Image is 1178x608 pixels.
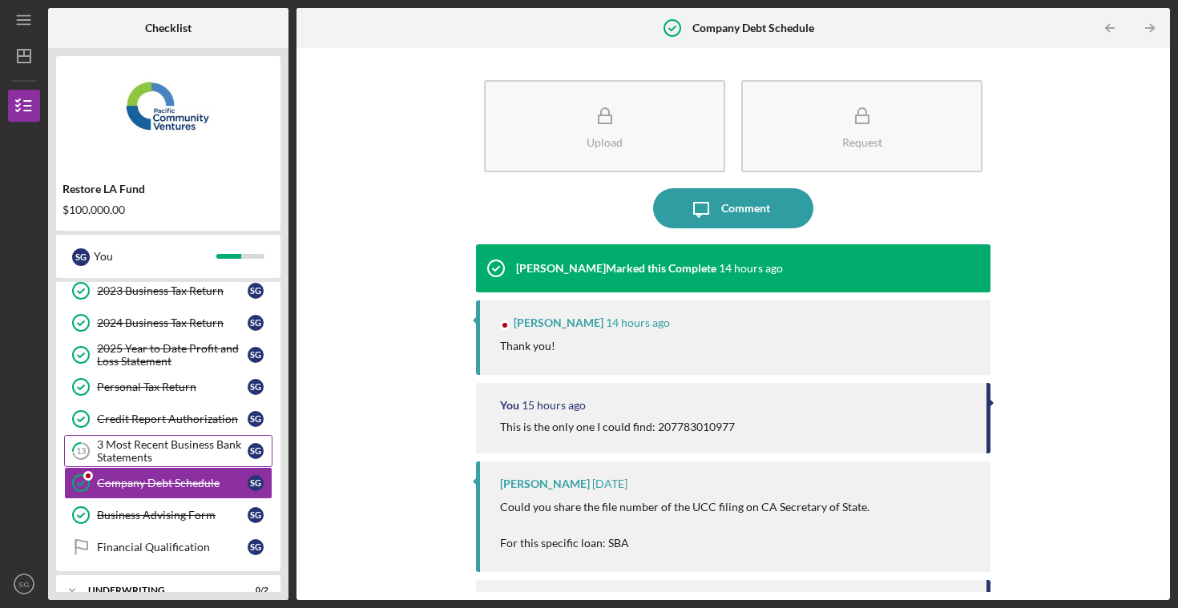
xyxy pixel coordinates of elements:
a: Business Advising FormSG [64,499,272,531]
div: [PERSON_NAME] [500,477,590,490]
div: Credit Report Authorization [97,413,248,425]
text: SG [18,580,30,589]
a: 2025 Year to Date Profit and Loss StatementSG [64,339,272,371]
div: Restore LA Fund [63,183,274,195]
a: 2023 Business Tax ReturnSG [64,275,272,307]
div: 0 / 2 [240,586,268,595]
div: [PERSON_NAME] Marked this Complete [516,262,716,275]
div: 2024 Business Tax Return [97,316,248,329]
div: S G [248,443,264,459]
div: Comment [721,188,770,228]
button: SG [8,568,40,600]
div: 2023 Business Tax Return [97,284,248,297]
a: 2024 Business Tax ReturnSG [64,307,272,339]
div: S G [248,475,264,491]
time: 2025-10-08 15:27 [522,399,586,412]
p: Thank you! [500,337,555,355]
tspan: 13 [76,446,86,457]
div: 3 Most Recent Business Bank Statements [97,438,248,464]
p: Could you share the file number of the UCC filing on CA Secretary of State. For this specific loa... [500,498,869,552]
div: S G [248,315,264,331]
div: S G [248,411,264,427]
div: S G [248,379,264,395]
div: 2025 Year to Date Profit and Loss Statement [97,342,248,368]
img: Product logo [56,64,280,160]
a: Credit Report AuthorizationSG [64,403,272,435]
a: Personal Tax ReturnSG [64,371,272,403]
div: $100,000.00 [63,203,274,216]
button: Upload [484,80,725,172]
div: Upload [587,136,623,148]
a: Company Debt ScheduleSG [64,467,272,499]
div: S G [72,248,90,266]
a: Financial QualificationSG [64,531,272,563]
time: 2025-10-08 16:22 [719,262,783,275]
div: S G [248,347,264,363]
b: Checklist [145,22,192,34]
div: You [500,399,519,412]
div: This is the only one I could find: 207783010977 [500,421,735,433]
div: Business Advising Form [97,509,248,521]
b: Company Debt Schedule [692,22,814,34]
a: 133 Most Recent Business Bank StatementsSG [64,435,272,467]
button: Comment [653,188,813,228]
button: Request [741,80,982,172]
div: S G [248,539,264,555]
time: 2025-10-08 16:22 [606,316,670,329]
div: Company Debt Schedule [97,477,248,489]
div: Request [842,136,882,148]
div: S G [248,283,264,299]
div: Personal Tax Return [97,381,248,393]
time: 2025-10-07 23:34 [592,477,627,490]
div: [PERSON_NAME] [514,316,603,329]
div: Financial Qualification [97,541,248,554]
div: You [94,243,216,270]
div: S G [248,507,264,523]
div: Underwriting [88,586,228,595]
